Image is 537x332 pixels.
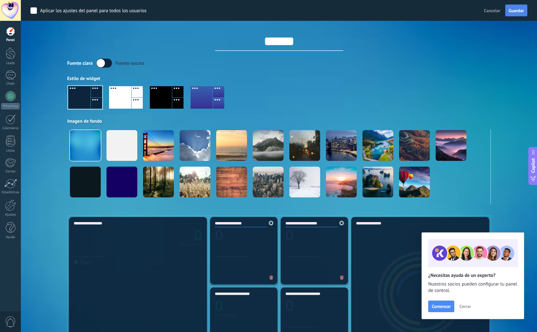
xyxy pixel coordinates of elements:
[530,158,536,173] span: Copilot
[505,4,527,17] button: Guardar
[67,118,491,124] div: Imagen de fondo
[40,8,147,14] div: Aplicar los ajustes del panel para todos los usuarios
[456,302,474,311] button: Cerrar
[115,60,144,66] div: Fuente oscura
[428,301,454,312] button: Comenzar
[1,170,20,174] div: Correo
[1,103,20,109] div: WhatsApp
[1,235,20,239] div: Ayuda
[1,38,20,42] div: Panel
[1,61,20,65] div: Leads
[1,213,20,217] div: Ajustes
[67,76,491,82] div: Estilo de widget
[1,149,20,153] div: Listas
[1,190,20,195] div: Estadísticas
[459,304,471,309] span: Cerrar
[428,281,517,294] span: Nuestros socios pueden configurar tu panel de control.
[509,8,524,13] span: Guardar
[67,60,93,66] div: Fuente clara
[484,8,500,13] span: Cancelar
[428,272,517,278] h2: ¿Necesitas ayuda de un experto?
[432,304,451,309] span: Comenzar
[1,126,20,130] div: Calendario
[482,6,503,15] button: Cancelar
[1,82,20,86] div: Chats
